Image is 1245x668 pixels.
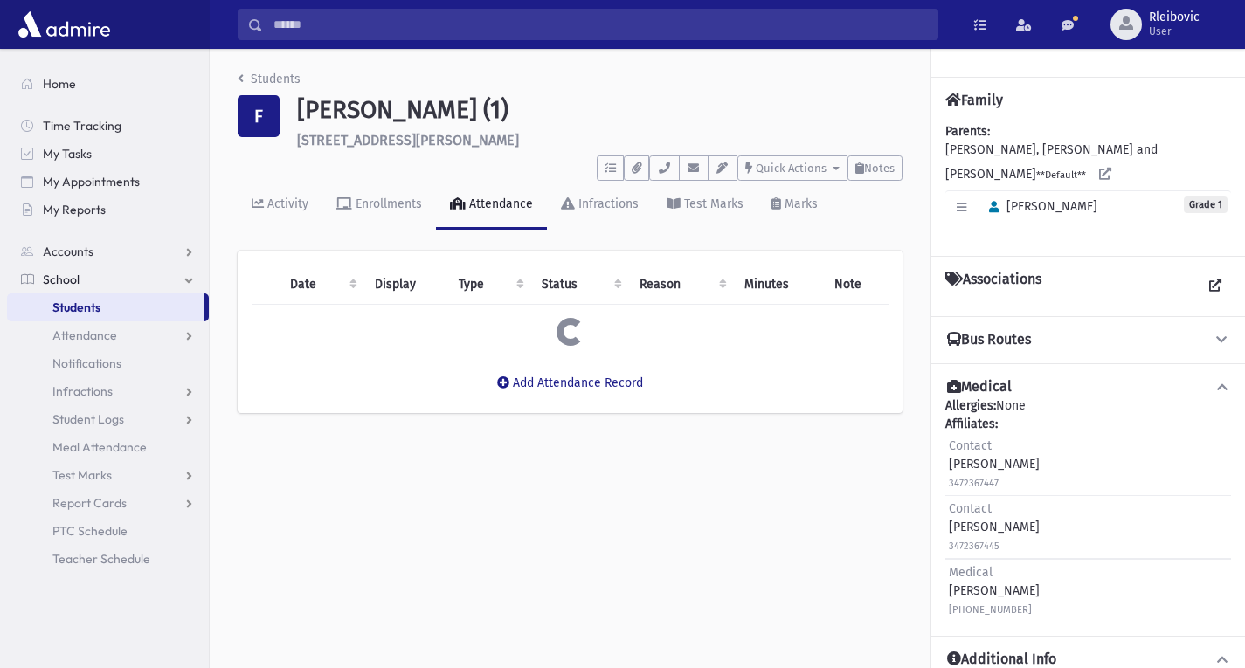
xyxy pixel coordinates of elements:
small: 3472367445 [949,541,999,552]
span: Report Cards [52,495,127,511]
button: Quick Actions [737,155,847,181]
th: Reason [629,265,734,305]
span: Grade 1 [1184,196,1228,213]
a: Notifications [7,349,209,377]
span: Attendance [52,327,117,343]
a: Enrollments [322,181,436,230]
a: Marks [757,181,832,230]
a: Students [7,293,204,321]
a: Test Marks [7,461,209,489]
span: My Appointments [43,174,140,189]
img: AdmirePro [14,7,114,42]
span: Student Logs [52,411,124,427]
span: Teacher Schedule [52,551,150,567]
a: Activity [238,181,322,230]
button: Add Attendance Record [486,368,654,399]
a: Home [7,70,209,98]
button: Bus Routes [945,331,1231,349]
span: Quick Actions [756,162,827,175]
div: Attendance [466,196,533,211]
button: Medical [945,378,1231,396]
small: [PHONE_NUMBER] [949,604,1032,616]
span: User [1149,24,1200,38]
span: Rleibovic [1149,10,1200,24]
button: Notes [847,155,903,181]
span: My Reports [43,202,106,217]
div: [PERSON_NAME], [PERSON_NAME] and [PERSON_NAME] [945,122,1231,242]
span: PTC Schedule [52,523,128,539]
span: Meal Attendance [52,439,147,455]
div: Enrollments [352,196,422,211]
span: Medical [949,565,993,580]
span: Contact [949,501,992,516]
a: PTC Schedule [7,517,209,545]
span: My Tasks [43,146,92,162]
a: My Tasks [7,140,209,168]
div: Test Marks [681,196,744,211]
input: Search [263,9,937,40]
span: Accounts [43,244,93,259]
span: School [43,272,80,287]
div: F [238,95,280,137]
b: Affiliates: [945,417,998,431]
a: Student Logs [7,405,209,433]
h4: Associations [945,271,1041,302]
span: Home [43,76,76,92]
span: Time Tracking [43,118,121,134]
h4: Family [945,92,1003,108]
th: Display [364,265,448,305]
th: Note [824,265,889,305]
a: View all Associations [1200,271,1231,302]
div: [PERSON_NAME] [949,437,1040,492]
span: Students [52,300,100,315]
span: Notifications [52,355,121,371]
div: Marks [781,196,818,211]
div: Infractions [575,196,639,211]
a: Attendance [436,181,547,230]
a: Attendance [7,321,209,349]
nav: breadcrumb [238,70,301,95]
h6: [STREET_ADDRESS][PERSON_NAME] [297,132,903,148]
a: Infractions [7,377,209,405]
b: Allergies: [945,398,996,413]
h1: [PERSON_NAME] (1) [297,95,903,125]
a: Accounts [7,238,209,265]
span: [PERSON_NAME] [981,199,1097,214]
a: Teacher Schedule [7,545,209,573]
th: Date [280,265,364,305]
a: Test Marks [653,181,757,230]
a: My Reports [7,196,209,224]
a: My Appointments [7,168,209,196]
span: Test Marks [52,467,112,483]
span: Notes [864,162,895,175]
div: [PERSON_NAME] [949,563,1040,618]
a: Time Tracking [7,112,209,140]
th: Minutes [734,265,825,305]
a: Report Cards [7,489,209,517]
a: Meal Attendance [7,433,209,461]
small: 3472367447 [949,478,999,489]
a: Students [238,72,301,86]
div: Activity [264,196,308,211]
th: Type [448,265,531,305]
h4: Bus Routes [947,331,1031,349]
span: Contact [949,438,992,453]
h4: Medical [947,378,1012,396]
th: Status [531,265,629,305]
a: School [7,265,209,293]
a: Infractions [547,181,653,230]
div: [PERSON_NAME] [949,499,1040,554]
div: None [945,396,1231,622]
b: Parents: [945,124,990,139]
span: Infractions [52,383,113,399]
